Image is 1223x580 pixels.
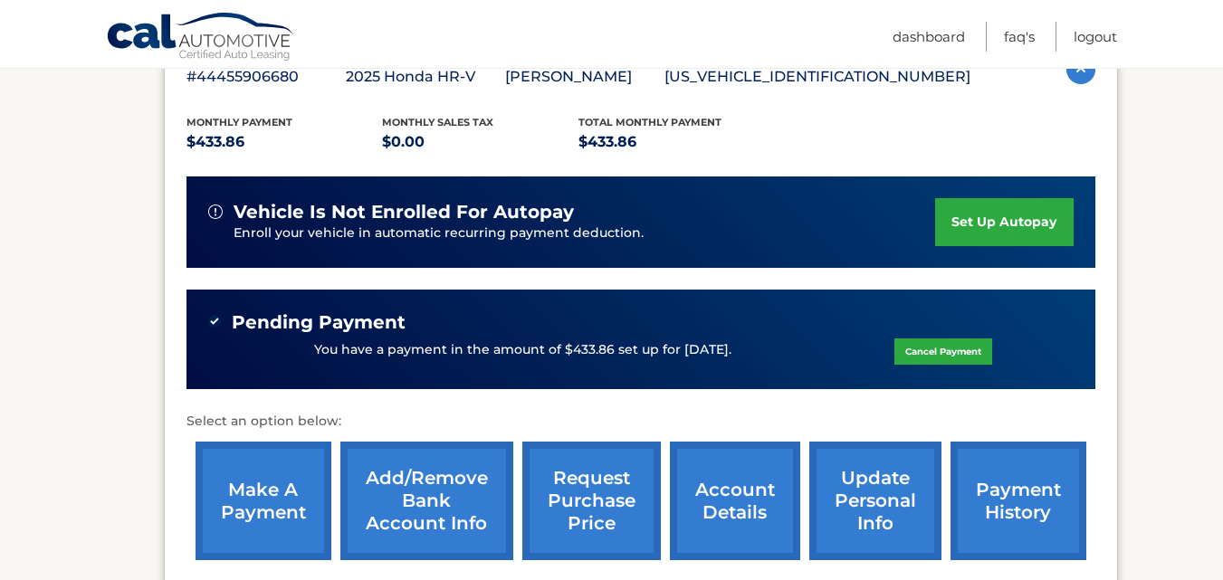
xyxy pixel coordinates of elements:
[234,201,574,223] span: vehicle is not enrolled for autopay
[208,204,223,219] img: alert-white.svg
[1066,55,1095,84] img: accordion-active.svg
[196,442,331,560] a: make a payment
[1074,22,1117,52] a: Logout
[208,315,221,328] img: check-green.svg
[232,311,406,334] span: Pending Payment
[382,116,493,128] span: Monthly sales Tax
[186,129,383,155] p: $433.86
[186,116,292,128] span: Monthly Payment
[578,116,721,128] span: Total Monthly Payment
[893,22,965,52] a: Dashboard
[106,12,296,64] a: Cal Automotive
[186,411,1095,433] p: Select an option below:
[314,340,731,360] p: You have a payment in the amount of $433.86 set up for [DATE].
[382,129,578,155] p: $0.00
[340,442,513,560] a: Add/Remove bank account info
[1004,22,1035,52] a: FAQ's
[670,442,800,560] a: account details
[346,64,505,90] p: 2025 Honda HR-V
[578,129,775,155] p: $433.86
[951,442,1086,560] a: payment history
[505,64,664,90] p: [PERSON_NAME]
[809,442,941,560] a: update personal info
[935,198,1073,246] a: set up autopay
[664,64,970,90] p: [US_VEHICLE_IDENTIFICATION_NUMBER]
[234,223,936,243] p: Enroll your vehicle in automatic recurring payment deduction.
[522,442,661,560] a: request purchase price
[894,338,992,365] a: Cancel Payment
[186,64,346,90] p: #44455906680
